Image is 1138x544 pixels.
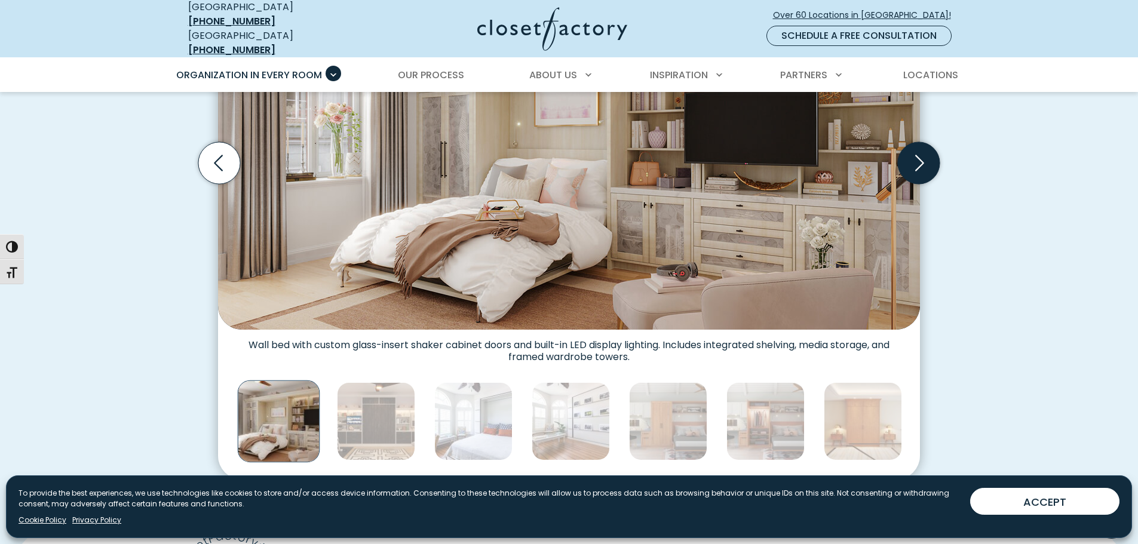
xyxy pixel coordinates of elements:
[903,68,958,82] span: Locations
[188,43,275,57] a: [PHONE_NUMBER]
[218,330,920,363] figcaption: Wall bed with custom glass-insert shaker cabinet doors and built-in LED display lighting. Include...
[532,382,610,460] img: Wall bed disguised as a photo gallery installation
[337,382,415,460] img: Contemporary two-tone wall bed in dark espresso and light ash, surrounded by integrated media cab...
[19,488,961,509] p: To provide the best experiences, we use technologies like cookies to store and/or access device i...
[176,68,322,82] span: Organization in Every Room
[72,515,121,525] a: Privacy Policy
[529,68,577,82] span: About Us
[188,14,275,28] a: [PHONE_NUMBER]
[893,137,944,189] button: Next slide
[238,380,320,463] img: Elegant cream-toned wall bed with TV display, decorative shelving, and frosted glass cabinet doors
[194,137,245,189] button: Previous slide
[726,382,805,460] img: Features LED-lit hanging rods, adjustable shelves, and pull-out shoe storage. Built-in desk syste...
[970,488,1119,515] button: ACCEPT
[629,382,707,460] img: Wall bed with built in cabinetry and workstation
[188,29,361,57] div: [GEOGRAPHIC_DATA]
[19,515,66,525] a: Cookie Policy
[398,68,464,82] span: Our Process
[772,5,961,26] a: Over 60 Locations in [GEOGRAPHIC_DATA]!
[477,7,627,51] img: Closet Factory Logo
[168,59,971,92] nav: Primary Menu
[766,26,952,46] a: Schedule a Free Consultation
[434,382,513,460] img: Murphy bed with a hidden frame wall feature
[824,382,902,460] img: Custom wall bed in upstairs loft area
[650,68,708,82] span: Inspiration
[780,68,827,82] span: Partners
[773,9,961,21] span: Over 60 Locations in [GEOGRAPHIC_DATA]!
